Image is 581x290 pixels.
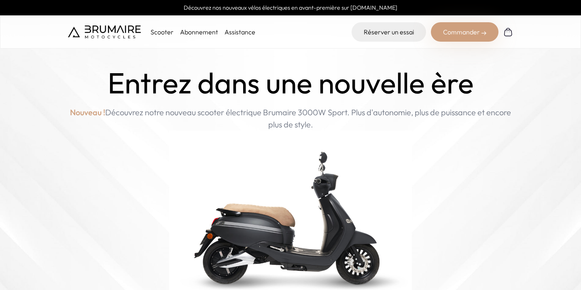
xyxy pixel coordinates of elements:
[352,22,426,42] a: Réserver un essai
[431,22,498,42] div: Commander
[481,31,486,36] img: right-arrow-2.png
[503,27,513,37] img: Panier
[108,66,474,100] h1: Entrez dans une nouvelle ère
[68,106,513,131] p: Découvrez notre nouveau scooter électrique Brumaire 3000W Sport. Plus d'autonomie, plus de puissa...
[225,28,255,36] a: Assistance
[68,25,141,38] img: Brumaire Motocycles
[70,106,105,119] span: Nouveau !
[180,28,218,36] a: Abonnement
[151,27,174,37] p: Scooter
